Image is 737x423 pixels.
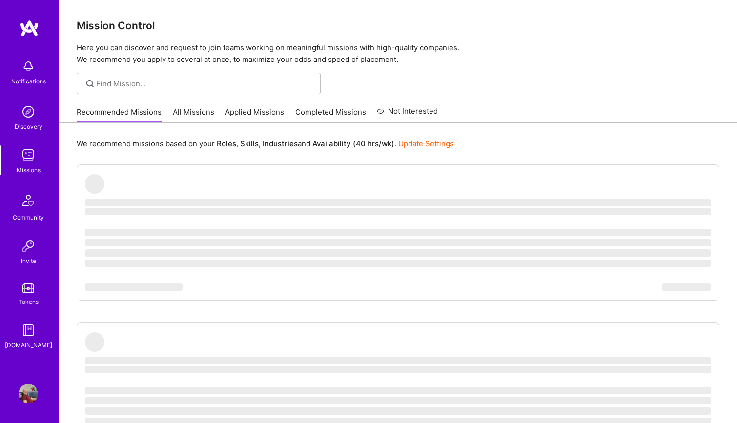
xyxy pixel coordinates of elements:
[398,139,454,148] a: Update Settings
[225,107,284,123] a: Applied Missions
[21,256,36,266] div: Invite
[15,121,42,132] div: Discovery
[19,297,39,307] div: Tokens
[312,139,394,148] b: Availability (40 hrs/wk)
[240,139,259,148] b: Skills
[295,107,366,123] a: Completed Missions
[19,321,38,340] img: guide book
[19,57,38,76] img: bell
[19,236,38,256] img: Invite
[16,384,41,403] a: User Avatar
[77,20,719,32] h3: Mission Control
[77,42,719,65] p: Here you can discover and request to join teams working on meaningful missions with high-quality ...
[13,212,44,222] div: Community
[17,189,40,212] img: Community
[173,107,214,123] a: All Missions
[22,283,34,293] img: tokens
[19,102,38,121] img: discovery
[5,340,52,350] div: [DOMAIN_NAME]
[11,76,46,86] div: Notifications
[263,139,298,148] b: Industries
[77,139,454,149] p: We recommend missions based on your , , and .
[96,79,313,89] input: Find Mission...
[17,165,41,175] div: Missions
[19,145,38,165] img: teamwork
[19,384,38,403] img: User Avatar
[377,105,438,123] a: Not Interested
[217,139,236,148] b: Roles
[20,20,39,37] img: logo
[77,107,162,123] a: Recommended Missions
[84,78,96,89] i: icon SearchGrey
